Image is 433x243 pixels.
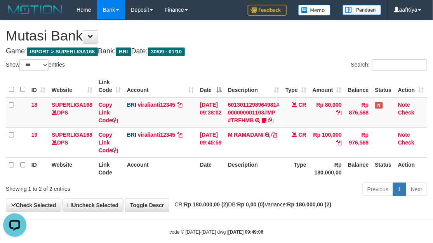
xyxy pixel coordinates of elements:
[398,102,410,108] a: Note
[28,157,49,180] th: ID
[310,97,345,128] td: Rp 80,000
[395,157,427,180] th: Action
[171,201,332,208] span: CR: DB: Variance:
[287,201,332,208] strong: Rp 180.000,00 (2)
[237,201,265,208] strong: Rp 0,00 (0)
[228,229,263,235] strong: [DATE] 09:49:06
[28,75,49,97] th: ID: activate to sort column ascending
[138,102,176,108] a: viralianti12345
[310,75,345,97] th: Amount: activate to sort column ascending
[336,109,342,116] a: Copy Rp 80,000 to clipboard
[148,48,185,56] span: 30/09 - 01/10
[197,75,225,97] th: Date: activate to sort column descending
[362,183,393,196] a: Previous
[49,75,96,97] th: Website: activate to sort column ascending
[372,59,427,71] input: Search:
[197,157,225,180] th: Date
[99,132,118,153] a: Copy Link Code
[398,109,414,116] a: Check
[310,157,345,180] th: Rp 180.000,00
[375,102,383,109] span: Has Note
[298,5,331,16] img: Button%20Memo.svg
[96,157,124,180] th: Link Code
[282,75,310,97] th: Type: activate to sort column ascending
[124,157,197,180] th: Account
[197,127,225,157] td: [DATE] 09:45:59
[31,102,38,108] span: 18
[6,182,175,193] div: Showing 1 to 2 of 2 entries
[336,139,342,146] a: Copy Rp 100,000 to clipboard
[63,199,123,212] a: Uncheck Selected
[299,132,306,138] span: CR
[228,102,279,123] a: 6013011298964981# 000000001103#MP #TRFHMB
[138,132,176,138] a: viralianti12345
[345,75,372,97] th: Balance
[372,157,395,180] th: Status
[225,157,282,180] th: Description
[177,132,182,138] a: Copy viralianti12345 to clipboard
[248,5,287,16] img: Feedback.jpg
[31,132,38,138] span: 19
[170,229,264,235] small: code © [DATE]-[DATE] dwg |
[299,102,306,108] span: CR
[49,127,96,157] td: DPS
[127,102,136,108] span: BRI
[6,48,427,55] h4: Game: Bank: Date:
[268,117,274,123] a: Copy 6013011298964981# 000000001103#MP #TRFHMB to clipboard
[96,75,124,97] th: Link Code: activate to sort column ascending
[19,59,49,71] select: Showentries
[351,59,427,71] label: Search:
[6,59,65,71] label: Show entries
[3,3,26,26] button: Open LiveChat chat widget
[52,132,92,138] a: SUPERLIGA168
[127,132,136,138] span: BRI
[197,97,225,128] td: [DATE] 09:38:02
[6,28,427,44] h1: Mutasi Bank
[225,75,282,97] th: Description: activate to sort column ascending
[124,75,197,97] th: Account: activate to sort column ascending
[99,102,118,123] a: Copy Link Code
[49,97,96,128] td: DPS
[6,4,65,16] img: MOTION_logo.png
[27,48,98,56] span: ISPORT > SUPERLIGA168
[49,157,96,180] th: Website
[282,157,310,180] th: Type
[177,102,182,108] a: Copy viralianti12345 to clipboard
[345,157,372,180] th: Balance
[406,183,427,196] a: Next
[345,127,372,157] td: Rp 976,568
[393,183,406,196] a: 1
[6,199,61,212] a: Check Selected
[398,139,414,146] a: Check
[184,201,228,208] strong: Rp 180.000,00 (2)
[52,102,92,108] a: SUPERLIGA168
[372,75,395,97] th: Status
[310,127,345,157] td: Rp 100,000
[228,132,264,138] a: M RAMADANI
[343,5,381,15] img: panduan.png
[116,48,131,56] span: BRI
[345,97,372,128] td: Rp 876,568
[398,132,410,138] a: Note
[395,75,427,97] th: Action: activate to sort column ascending
[272,132,277,138] a: Copy M RAMADANI to clipboard
[125,199,169,212] a: Toggle Descr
